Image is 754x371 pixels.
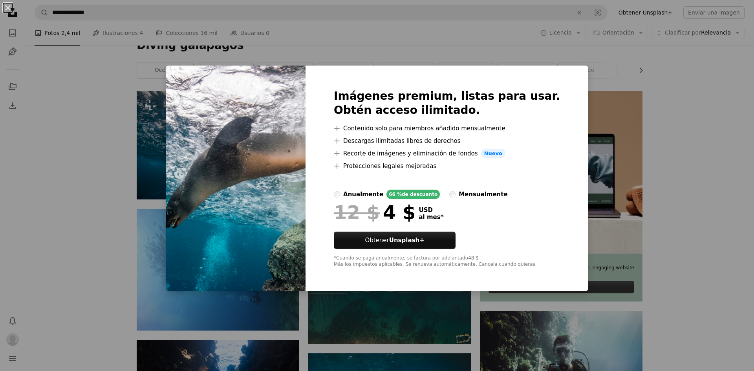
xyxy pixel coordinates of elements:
[334,89,560,117] h2: Imágenes premium, listas para usar. Obtén acceso ilimitado.
[419,214,443,221] span: al mes *
[334,255,560,268] div: *Cuando se paga anualmente, se factura por adelantado 48 $ Más los impuestos aplicables. Se renue...
[343,190,383,199] div: anualmente
[459,190,507,199] div: mensualmente
[334,161,560,171] li: Protecciones legales mejoradas
[334,149,560,158] li: Recorte de imágenes y eliminación de fondos
[334,202,380,223] span: 12 $
[334,124,560,133] li: Contenido solo para miembros añadido mensualmente
[166,66,306,292] img: premium_photo-1661881453885-67cffaca4633
[389,237,425,244] strong: Unsplash+
[481,149,505,158] span: Nuevo
[334,191,340,197] input: anualmente66 %de descuento
[334,136,560,146] li: Descargas ilimitadas libres de derechos
[334,232,456,249] a: ObtenerUnsplash+
[334,202,415,223] div: 4 $
[419,207,443,214] span: USD
[449,191,456,197] input: mensualmente
[386,190,440,199] div: 66 % de descuento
